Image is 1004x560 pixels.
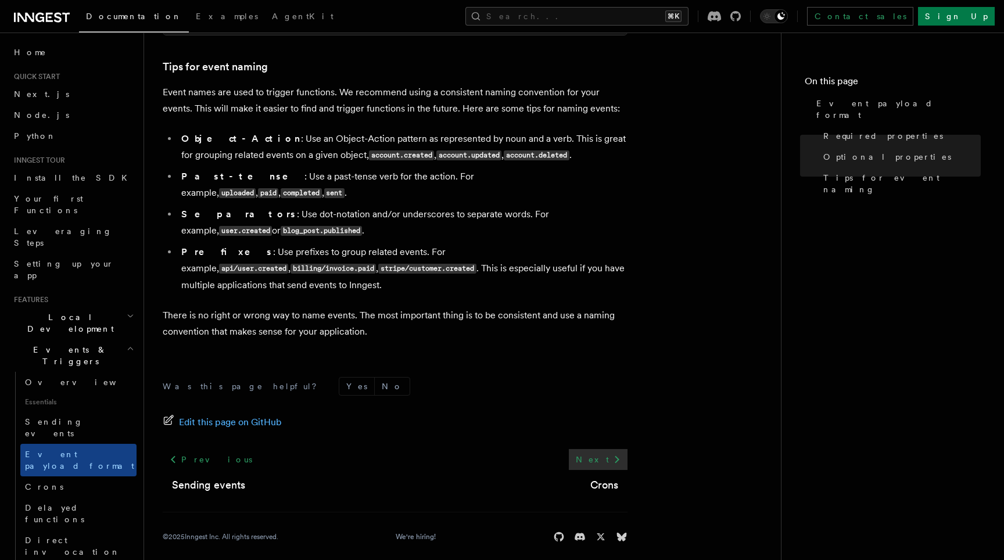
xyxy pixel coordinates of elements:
span: Event payload format [816,98,981,121]
strong: Separators [181,209,297,220]
a: Python [9,125,137,146]
li: : Use an Object-Action pattern as represented by noun and a verb. This is great for grouping rela... [178,131,627,164]
code: sent [324,188,345,198]
a: Tips for event naming [819,167,981,200]
li: : Use dot-notation and/or underscores to separate words. For example, or . [178,206,627,239]
a: Required properties [819,125,981,146]
span: Events & Triggers [9,344,127,367]
button: Search...⌘K [465,7,689,26]
div: © 2025 Inngest Inc. All rights reserved. [163,532,278,541]
code: completed [281,188,321,198]
code: account.updated [436,150,501,160]
span: Required properties [823,130,943,142]
strong: Object-Action [181,133,301,144]
button: Yes [339,378,374,395]
a: Edit this page on GitHub [163,414,282,430]
code: api/user.created [219,264,288,274]
code: user.created [219,226,272,236]
a: Overview [20,372,137,393]
a: Previous [163,449,259,470]
button: Local Development [9,307,137,339]
button: Events & Triggers [9,339,137,372]
a: Sending events [172,477,245,493]
a: Sending events [20,411,137,444]
button: No [375,378,410,395]
code: stripe/customer.created [378,264,476,274]
a: Documentation [79,3,189,33]
a: Install the SDK [9,167,137,188]
span: Crons [25,482,63,491]
strong: Past-tense [181,171,304,182]
a: Setting up your app [9,253,137,286]
a: Crons [20,476,137,497]
span: Your first Functions [14,194,83,215]
code: paid [258,188,278,198]
code: blog_post.published [281,226,362,236]
a: Next.js [9,84,137,105]
span: Edit this page on GitHub [179,414,282,430]
span: Examples [196,12,258,21]
li: : Use a past-tense verb for the action. For example, , , , . [178,168,627,202]
span: Inngest tour [9,156,65,165]
a: Next [569,449,627,470]
strong: Prefixes [181,246,273,257]
code: account.deleted [504,150,569,160]
a: We're hiring! [396,532,436,541]
code: account.created [369,150,434,160]
p: Was this page helpful? [163,380,325,392]
a: Your first Functions [9,188,137,221]
span: Essentials [20,393,137,411]
a: Leveraging Steps [9,221,137,253]
a: Event payload format [20,444,137,476]
span: Delayed functions [25,503,84,524]
span: Overview [25,378,145,387]
a: Contact sales [807,7,913,26]
span: Local Development [9,311,127,335]
p: There is no right or wrong way to name events. The most important thing is to be consistent and u... [163,307,627,340]
span: Event payload format [25,450,134,471]
a: AgentKit [265,3,340,31]
span: Setting up your app [14,259,114,280]
span: Install the SDK [14,173,134,182]
a: Examples [189,3,265,31]
a: Sign Up [918,7,995,26]
span: Quick start [9,72,60,81]
span: Leveraging Steps [14,227,112,247]
button: Toggle dark mode [760,9,788,23]
span: Optional properties [823,151,951,163]
li: : Use prefixes to group related events. For example, , , . This is especially useful if you have ... [178,244,627,293]
span: Documentation [86,12,182,21]
a: Optional properties [819,146,981,167]
code: billing/invoice.paid [291,264,376,274]
a: Delayed functions [20,497,137,530]
code: uploaded [219,188,256,198]
span: Direct invocation [25,536,120,557]
span: Next.js [14,89,69,99]
a: Tips for event naming [163,59,268,75]
a: Crons [590,477,618,493]
span: AgentKit [272,12,334,21]
span: Sending events [25,417,83,438]
p: Event names are used to trigger functions. We recommend using a consistent naming convention for ... [163,84,627,117]
a: Node.js [9,105,137,125]
span: Node.js [14,110,69,120]
span: Tips for event naming [823,172,981,195]
a: Home [9,42,137,63]
a: Event payload format [812,93,981,125]
kbd: ⌘K [665,10,682,22]
h4: On this page [805,74,981,93]
span: Home [14,46,46,58]
span: Features [9,295,48,304]
span: Python [14,131,56,141]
